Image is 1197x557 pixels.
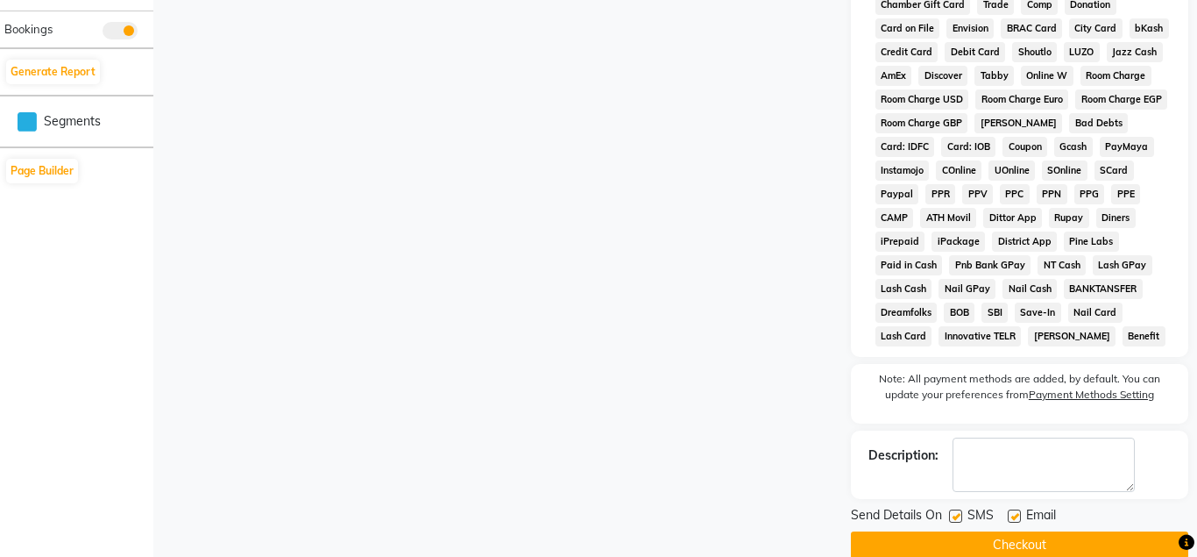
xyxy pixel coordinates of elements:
span: SMS [967,506,994,528]
span: LUZO [1064,42,1100,62]
span: Card: IDFC [875,137,935,157]
span: Room Charge Euro [975,89,1068,110]
span: Segments [44,112,101,131]
span: COnline [936,161,981,181]
span: Room Charge [1080,66,1151,86]
span: Coupon [1002,137,1047,157]
span: PPG [1074,184,1105,204]
label: Payment Methods Setting [1029,387,1154,403]
span: Room Charge GBP [875,113,968,133]
span: Save-In [1015,303,1061,323]
span: Diners [1096,208,1136,228]
span: CAMP [875,208,914,228]
span: Email [1026,506,1056,528]
span: Jazz Cash [1107,42,1163,62]
span: Online W [1021,66,1073,86]
span: BOB [944,303,974,323]
span: Dreamfolks [875,303,938,323]
span: PPC [1000,184,1030,204]
span: Pine Labs [1064,232,1119,252]
span: SCard [1094,161,1134,181]
span: Envision [946,18,994,39]
span: Pnb Bank GPay [949,255,1031,275]
span: PPN [1037,184,1067,204]
span: Shoutlo [1012,42,1057,62]
span: District App [992,232,1057,252]
span: PayMaya [1100,137,1154,157]
span: UOnline [988,161,1035,181]
span: iPackage [931,232,985,252]
span: Bad Debts [1069,113,1128,133]
span: iPrepaid [875,232,925,252]
span: ATH Movil [920,208,976,228]
span: Rupay [1049,208,1089,228]
span: Benefit [1123,326,1165,346]
button: Generate Report [6,60,100,84]
span: NT Cash [1038,255,1086,275]
span: Send Details On [851,506,942,528]
span: BRAC Card [1001,18,1062,39]
span: PPV [962,184,993,204]
span: Card: IOB [941,137,995,157]
span: Tabby [974,66,1014,86]
span: Dittor App [983,208,1042,228]
span: Nail Card [1068,303,1123,323]
span: BANKTANSFER [1064,279,1143,299]
span: Card on File [875,18,940,39]
span: City Card [1069,18,1123,39]
span: Innovative TELR [938,326,1021,346]
button: Page Builder [6,159,78,183]
span: SBI [981,303,1008,323]
span: AmEx [875,66,912,86]
span: PPE [1111,184,1140,204]
span: Nail GPay [938,279,995,299]
span: PPR [925,184,955,204]
span: Lash GPay [1093,255,1152,275]
span: Room Charge USD [875,89,969,110]
span: Lash Card [875,326,932,346]
span: bKash [1130,18,1169,39]
span: Paypal [875,184,919,204]
span: Instamojo [875,161,930,181]
span: [PERSON_NAME] [974,113,1062,133]
span: Nail Cash [1002,279,1057,299]
span: Discover [918,66,967,86]
div: Description: [868,446,938,465]
span: Lash Cash [875,279,932,299]
span: Paid in Cash [875,255,943,275]
span: SOnline [1042,161,1087,181]
span: [PERSON_NAME] [1028,326,1116,346]
span: Credit Card [875,42,938,62]
span: Bookings [4,22,53,36]
span: Gcash [1054,137,1093,157]
span: Room Charge EGP [1075,89,1167,110]
span: Debit Card [945,42,1005,62]
label: Note: All payment methods are added, by default. You can update your preferences from [868,371,1171,410]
